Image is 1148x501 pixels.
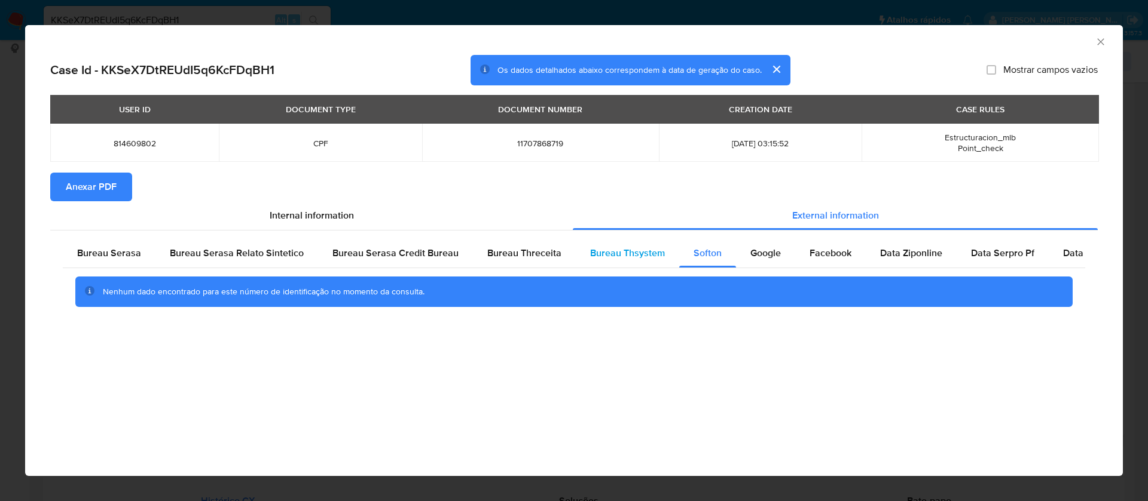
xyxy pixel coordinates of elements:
[673,138,847,149] span: [DATE] 03:15:52
[103,285,425,297] span: Nenhum dado encontrado para este número de identificação no momento da consulta.
[487,246,561,260] span: Bureau Threceita
[170,246,304,260] span: Bureau Serasa Relato Sintetico
[762,55,790,84] button: cerrar
[66,174,117,200] span: Anexar PDF
[50,62,274,78] h2: Case Id - KKSeX7DtREUdI5q6KcFDqBH1
[1063,246,1126,260] span: Data Serpro Pj
[792,208,879,222] span: External information
[958,142,1003,154] span: Point_check
[491,99,590,119] div: DOCUMENT NUMBER
[233,138,407,149] span: CPF
[332,246,459,260] span: Bureau Serasa Credit Bureau
[750,246,781,260] span: Google
[1095,36,1106,47] button: Fechar a janela
[880,246,942,260] span: Data Ziponline
[971,246,1034,260] span: Data Serpro Pf
[497,64,762,76] span: Os dados detalhados abaixo correspondem à data de geração do caso.
[1003,64,1098,76] span: Mostrar campos vazios
[694,246,722,260] span: Softon
[949,99,1012,119] div: CASE RULES
[77,246,141,260] span: Bureau Serasa
[279,99,363,119] div: DOCUMENT TYPE
[65,138,204,149] span: 814609802
[270,208,354,222] span: Internal information
[810,246,851,260] span: Facebook
[112,99,158,119] div: USER ID
[50,201,1098,230] div: Detailed info
[590,246,665,260] span: Bureau Thsystem
[63,239,1085,268] div: Detailed external info
[987,65,996,75] input: Mostrar campos vazios
[50,173,132,201] button: Anexar PDF
[25,25,1123,476] div: closure-recommendation-modal
[436,138,645,149] span: 11707868719
[945,131,1016,143] span: Estructuracion_mlb
[722,99,799,119] div: CREATION DATE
